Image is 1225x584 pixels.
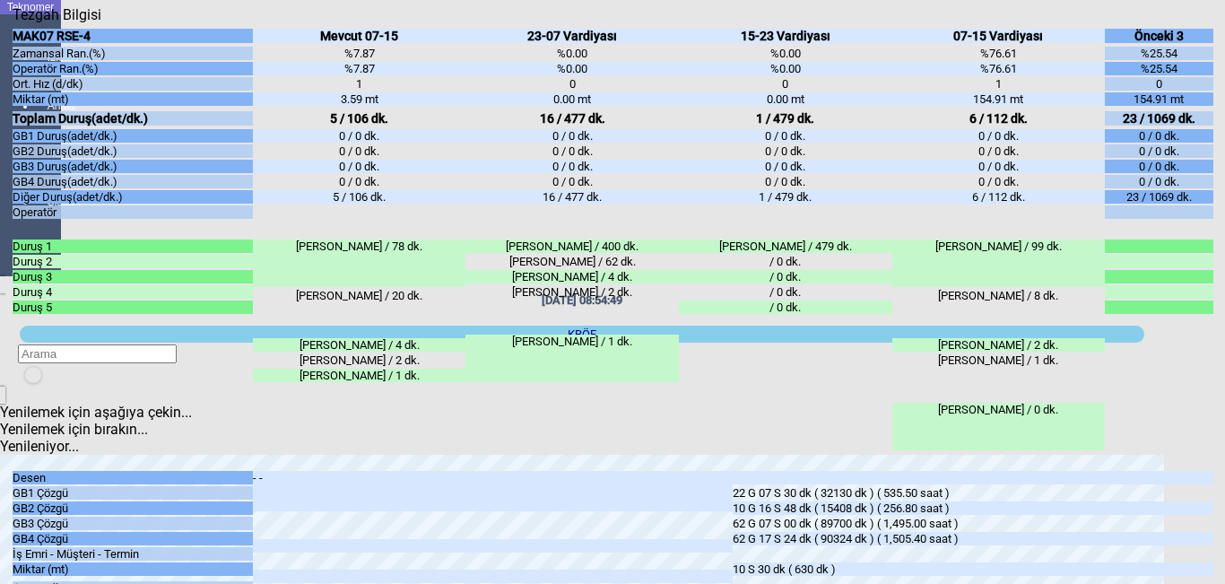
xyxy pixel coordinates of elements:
div: 0 / 0 dk. [679,144,892,158]
div: GB2 Duruş(adet/dk.) [13,144,253,158]
div: Duruş 4 [13,285,253,299]
div: 1 [892,77,1106,91]
div: [PERSON_NAME] / 1 dk. [253,369,466,382]
div: 0 / 0 dk. [892,175,1106,188]
div: %25.54 [1105,62,1212,75]
div: - - [253,471,733,511]
div: %0.00 [465,47,679,60]
div: %7.87 [253,62,466,75]
div: 0 / 0 dk. [892,144,1106,158]
div: %76.61 [892,62,1106,75]
div: [PERSON_NAME] / 400 dk. [465,240,679,253]
div: 62 G 17 S 24 dk ( 90324 dk ) ( 1,505.40 saat ) [733,532,1212,545]
div: 0 / 0 dk. [253,160,466,173]
div: %7.87 [253,47,466,60]
div: Operatör [13,205,253,219]
div: 0 / 0 dk. [465,160,679,173]
div: MAK07 RSE-4 [13,29,253,43]
div: [PERSON_NAME] / 4 dk. [253,338,466,352]
div: Duruş 5 [13,301,253,314]
div: 0 / 0 dk. [892,160,1106,173]
div: Desen [13,471,253,484]
div: / 0 dk. [679,301,892,314]
div: 0 / 0 dk. [465,129,679,143]
div: 07-15 Vardiyası [892,29,1106,43]
div: 1 / 479 dk. [679,111,892,126]
div: 0 / 0 dk. [892,129,1106,143]
div: [PERSON_NAME] / 479 dk. [679,240,892,253]
div: 0.00 mt [679,92,892,106]
div: 16 / 477 dk. [465,190,679,204]
div: [PERSON_NAME] / 62 dk. [465,255,679,268]
div: Toplam Duruş(adet/dk.) [13,111,253,126]
div: / 0 dk. [679,255,892,268]
div: %25.54 [1105,47,1212,60]
div: [PERSON_NAME] / 1 dk. [465,335,679,382]
div: 0 / 0 dk. [1105,144,1212,158]
div: / 0 dk. [679,285,892,299]
div: 62 G 07 S 00 dk ( 89700 dk ) ( 1,495.00 saat ) [733,517,1212,530]
div: 0 [465,77,679,91]
div: 6 / 112 dk. [892,190,1106,204]
div: %0.00 [465,62,679,75]
div: [PERSON_NAME] / 0 dk. [892,403,1106,450]
div: Diğer Duruş(adet/dk.) [13,190,253,204]
div: 10 G 16 S 48 dk ( 15408 dk ) ( 256.80 saat ) [733,501,1212,515]
div: 0 / 0 dk. [1105,175,1212,188]
div: Operatör Ran.(%) [13,62,253,75]
div: [PERSON_NAME] / 2 dk. [892,338,1106,352]
div: [PERSON_NAME] / 99 dk. [892,240,1106,287]
div: %76.61 [892,47,1106,60]
div: 0 / 0 dk. [253,175,466,188]
div: [PERSON_NAME] / 2 dk. [465,285,679,333]
div: 0 / 0 dk. [253,129,466,143]
div: [PERSON_NAME] / 1 dk. [892,353,1106,401]
div: [PERSON_NAME] / 2 dk. [253,353,466,367]
div: Mevcut 07-15 [253,29,466,43]
div: 5 / 106 dk. [253,111,466,126]
div: / 0 dk. [679,270,892,283]
div: GB3 Duruş(adet/dk.) [13,160,253,173]
div: 154.91 mt [892,92,1106,106]
div: GB4 Duruş(adet/dk.) [13,175,253,188]
div: İş Emri - Müşteri - Termin [13,547,253,561]
div: Tezgah Bilgisi [13,6,108,23]
div: Miktar (mt) [13,562,253,576]
div: GB1 Duruş(adet/dk.) [13,129,253,143]
div: 0 / 0 dk. [679,160,892,173]
div: 10 S 30 dk ( 630 dk ) [733,562,1212,576]
div: Duruş 1 [13,240,253,253]
div: 0 / 0 dk. [679,129,892,143]
div: GB4 Çözgü [13,532,253,545]
div: 23 / 1069 dk. [1105,190,1212,204]
div: 0 / 0 dk. [679,175,892,188]
div: 5 / 106 dk. [253,190,466,204]
div: Zamansal Ran.(%) [13,47,253,60]
div: 0 [679,77,892,91]
div: 154.91 mt [1105,92,1212,106]
div: Duruş 2 [13,255,253,268]
div: 22 G 07 S 30 dk ( 32130 dk ) ( 535.50 saat ) [733,486,1212,500]
div: 3.59 mt [253,92,466,106]
div: Duruş 3 [13,270,253,283]
div: Ort. Hız (d/dk) [13,77,253,91]
div: [PERSON_NAME] / 8 dk. [892,289,1106,336]
div: %0.00 [679,47,892,60]
div: 1 [253,77,466,91]
div: GB3 Çözgü [13,517,253,530]
div: 16 / 477 dk. [465,111,679,126]
div: 0 / 0 dk. [253,144,466,158]
div: 0 / 0 dk. [1105,160,1212,173]
div: Önceki 3 [1105,29,1212,43]
div: [PERSON_NAME] / 20 dk. [253,289,466,336]
div: %0.00 [679,62,892,75]
div: 0.00 mt [465,92,679,106]
div: 23-07 Vardiyası [465,29,679,43]
div: 15-23 Vardiyası [679,29,892,43]
div: GB1 Çözgü [13,486,253,500]
div: 0 / 0 dk. [465,144,679,158]
div: 0 [1105,77,1212,91]
div: 0 / 0 dk. [465,175,679,188]
div: 0 / 0 dk. [1105,129,1212,143]
div: 6 / 112 dk. [892,111,1106,126]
